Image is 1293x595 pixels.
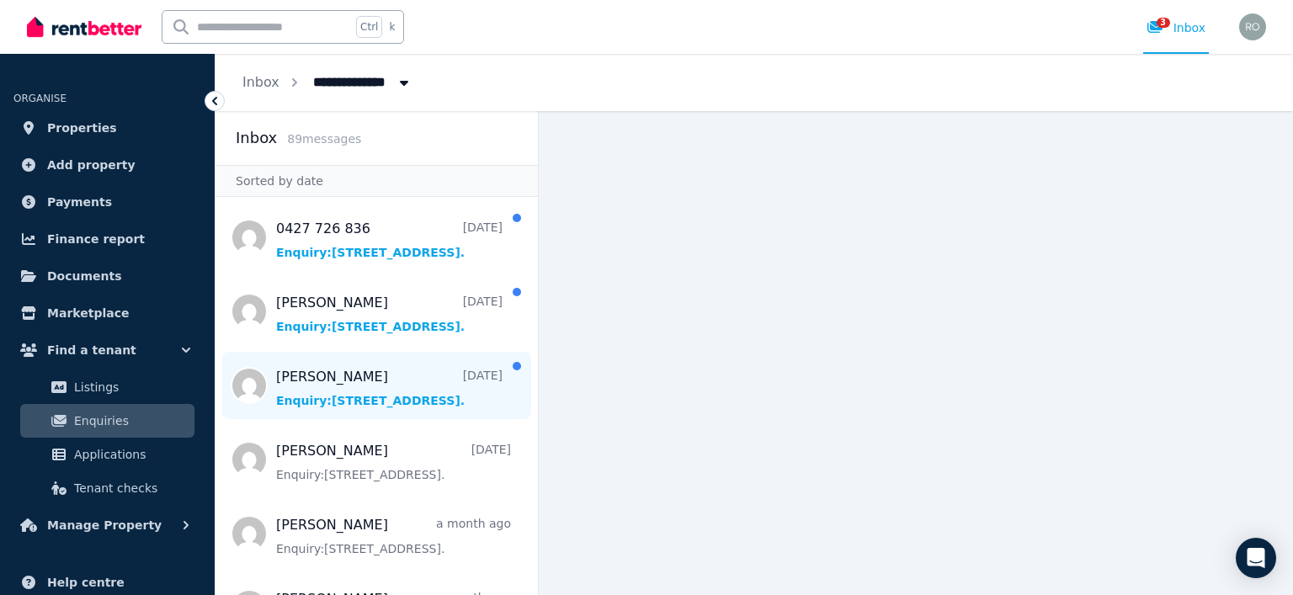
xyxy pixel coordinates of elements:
[356,16,382,38] span: Ctrl
[13,93,67,104] span: ORGANISE
[74,377,188,397] span: Listings
[276,367,503,409] a: [PERSON_NAME][DATE]Enquiry:[STREET_ADDRESS].
[20,438,194,471] a: Applications
[74,444,188,465] span: Applications
[13,333,201,367] button: Find a tenant
[215,197,538,595] nav: Message list
[13,148,201,182] a: Add property
[1147,19,1205,36] div: Inbox
[47,340,136,360] span: Find a tenant
[276,515,511,557] a: [PERSON_NAME]a month agoEnquiry:[STREET_ADDRESS].
[47,229,145,249] span: Finance report
[1239,13,1266,40] img: Ryan O'Leary-Allen
[215,54,439,111] nav: Breadcrumb
[47,192,112,212] span: Payments
[13,185,201,219] a: Payments
[276,441,511,483] a: [PERSON_NAME][DATE]Enquiry:[STREET_ADDRESS].
[47,515,162,535] span: Manage Property
[389,20,395,34] span: k
[27,14,141,40] img: RentBetter
[47,118,117,138] span: Properties
[1236,538,1276,578] div: Open Intercom Messenger
[47,572,125,592] span: Help centre
[47,303,129,323] span: Marketplace
[47,266,122,286] span: Documents
[13,222,201,256] a: Finance report
[13,111,201,145] a: Properties
[13,296,201,330] a: Marketplace
[287,132,361,146] span: 89 message s
[20,370,194,404] a: Listings
[215,165,538,197] div: Sorted by date
[13,259,201,293] a: Documents
[242,74,279,90] a: Inbox
[47,155,136,175] span: Add property
[74,411,188,431] span: Enquiries
[236,126,277,150] h2: Inbox
[13,508,201,542] button: Manage Property
[276,219,503,261] a: 0427 726 836[DATE]Enquiry:[STREET_ADDRESS].
[20,404,194,438] a: Enquiries
[74,478,188,498] span: Tenant checks
[20,471,194,505] a: Tenant checks
[1157,18,1170,28] span: 3
[276,293,503,335] a: [PERSON_NAME][DATE]Enquiry:[STREET_ADDRESS].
